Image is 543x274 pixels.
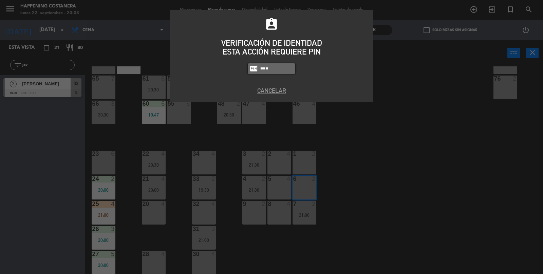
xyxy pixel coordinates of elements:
i: fiber_pin [249,64,258,73]
i: assignment_ind [264,17,279,31]
div: ESTA ACCIÓN REQUIERE PIN [175,47,368,56]
input: 1234 [260,65,294,72]
div: VERIFICACIÓN DE IDENTIDAD [175,39,368,47]
button: Cancelar [175,86,368,95]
